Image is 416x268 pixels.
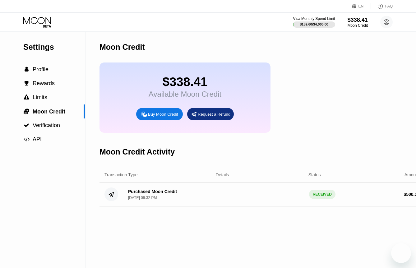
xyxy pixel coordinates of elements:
[149,90,221,99] div: Available Moon Credit
[33,136,42,142] span: API
[348,17,368,28] div: $338.41Moon Credit
[348,17,368,23] div: $338.41
[23,95,30,100] div: 
[23,81,30,86] div: 
[385,4,393,8] div: FAQ
[358,4,364,8] div: EN
[104,172,138,177] div: Transaction Type
[308,172,321,177] div: Status
[348,23,368,28] div: Moon Credit
[309,190,335,199] div: RECEIVED
[148,112,178,117] div: Buy Moon Credit
[33,80,55,86] span: Rewards
[33,122,60,128] span: Verification
[293,16,335,21] div: Visa Monthly Spend Limit
[352,3,371,9] div: EN
[149,75,221,89] div: $338.41
[25,67,29,72] span: 
[24,81,29,86] span: 
[198,112,230,117] div: Request a Refund
[128,189,177,194] div: Purchased Moon Credit
[33,94,47,100] span: Limits
[391,243,411,263] iframe: Knop om het berichtenvenster te openen
[128,196,157,200] div: [DATE] 09:32 PM
[216,172,229,177] div: Details
[371,3,393,9] div: FAQ
[23,136,30,142] div: 
[23,43,85,52] div: Settings
[33,66,49,72] span: Profile
[24,136,30,142] span: 
[24,95,29,100] span: 
[293,16,335,28] div: Visa Monthly Spend Limit$159.60/$4,000.00
[33,109,65,115] span: Moon Credit
[23,108,30,114] div: 
[23,67,30,72] div: 
[99,147,175,156] div: Moon Credit Activity
[187,108,234,120] div: Request a Refund
[136,108,183,120] div: Buy Moon Credit
[24,108,29,114] span: 
[300,22,328,26] div: $159.60 / $4,000.00
[99,43,145,52] div: Moon Credit
[23,122,30,128] div: 
[24,122,29,128] span: 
